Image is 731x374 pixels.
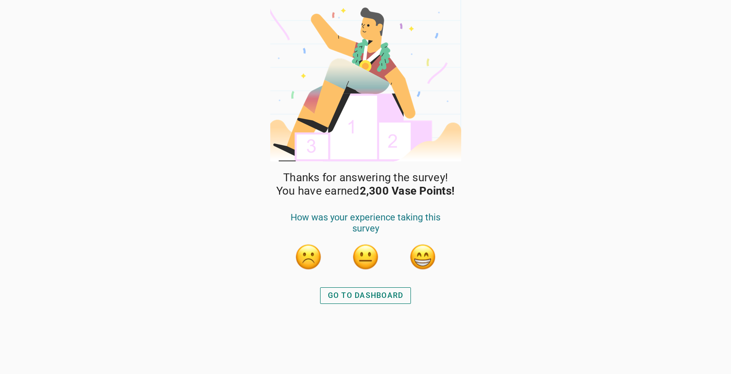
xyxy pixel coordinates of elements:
[320,287,411,304] button: GO TO DASHBOARD
[280,212,452,243] div: How was your experience taking this survey
[328,290,404,301] div: GO TO DASHBOARD
[360,184,455,197] strong: 2,300 Vase Points!
[276,184,455,198] span: You have earned
[283,171,448,184] span: Thanks for answering the survey!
